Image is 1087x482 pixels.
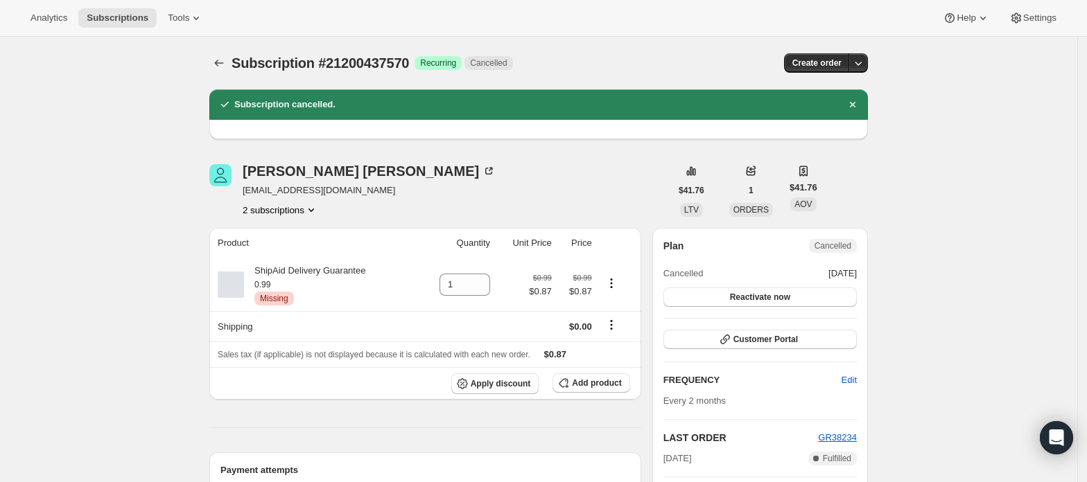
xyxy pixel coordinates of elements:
[600,276,623,291] button: Product actions
[733,334,798,345] span: Customer Portal
[572,377,621,389] span: Add product
[220,463,630,477] h2: Payment attempts
[823,453,851,464] span: Fulfilled
[569,321,592,332] span: $0.00
[815,240,851,251] span: Cancelled
[730,292,790,303] span: Reactivate now
[1040,421,1073,454] div: Open Intercom Messenger
[418,228,494,258] th: Quantity
[957,12,975,24] span: Help
[663,239,684,253] h2: Plan
[794,199,812,209] span: AOV
[663,395,726,406] span: Every 2 months
[663,431,819,445] h2: LAST ORDER
[784,53,850,73] button: Create order
[451,373,539,394] button: Apply discount
[260,293,288,304] span: Missing
[209,311,418,341] th: Shipping
[733,205,769,215] span: ORDERS
[494,228,556,258] th: Unit Price
[254,280,270,289] small: 0.99
[663,267,704,280] span: Cancelled
[556,228,596,258] th: Price
[560,285,592,298] span: $0.87
[600,317,623,332] button: Shipping actions
[663,452,692,465] span: [DATE]
[749,185,754,196] span: 1
[533,274,552,282] small: $0.99
[159,8,211,28] button: Tools
[679,185,704,196] span: $41.76
[209,53,229,73] button: Subscriptions
[663,373,842,387] h2: FREQUENCY
[22,8,76,28] button: Analytics
[828,267,857,280] span: [DATE]
[243,184,496,197] span: [EMAIL_ADDRESS][DOMAIN_NAME]
[573,274,592,282] small: $0.99
[209,164,232,186] span: Christiane Butler
[663,330,857,349] button: Customer Portal
[168,12,189,24] span: Tools
[818,432,857,443] a: GR38234
[243,164,496,178] div: [PERSON_NAME] [PERSON_NAME]
[232,55,409,71] span: Subscription #21200437570
[934,8,998,28] button: Help
[471,378,531,389] span: Apply discount
[553,373,629,393] button: Add product
[790,181,817,195] span: $41.76
[818,431,857,445] button: GR38234
[544,349,567,359] span: $0.87
[420,57,456,69] span: Recurring
[87,12,148,24] span: Subscriptions
[244,264,365,305] div: ShipAid Delivery Guarantee
[792,57,842,69] span: Create order
[740,181,762,200] button: 1
[243,203,318,217] button: Product actions
[663,287,857,307] button: Reactivate now
[833,369,865,391] button: Edit
[842,373,857,387] span: Edit
[78,8,157,28] button: Subscriptions
[1001,8,1065,28] button: Settings
[670,181,713,200] button: $41.76
[31,12,67,24] span: Analytics
[234,98,336,111] h2: Subscription cancelled.
[529,285,552,298] span: $0.87
[218,350,530,359] span: Sales tax (if applicable) is not displayed because it is calculated with each new order.
[684,205,699,215] span: LTV
[209,228,418,258] th: Product
[470,57,507,69] span: Cancelled
[1023,12,1056,24] span: Settings
[843,95,862,114] button: Dismiss notification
